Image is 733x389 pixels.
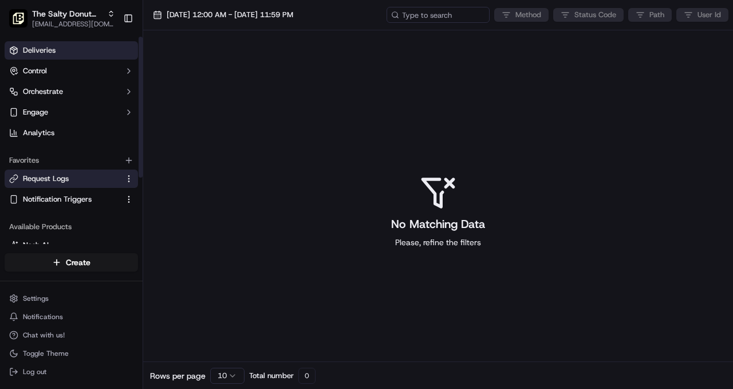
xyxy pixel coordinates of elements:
[66,257,90,268] span: Create
[97,257,106,266] div: 💻
[5,253,138,272] button: Create
[108,256,184,268] span: API Documentation
[298,368,316,384] div: 0
[5,290,138,307] button: Settings
[391,216,485,232] h3: No Matching Data
[36,209,93,218] span: [PERSON_NAME]
[23,87,63,97] span: Orchestrate
[23,367,46,376] span: Log out
[5,124,138,142] a: Analytics
[23,174,69,184] span: Request Logs
[52,109,188,121] div: Start new chat
[9,240,133,250] a: Nash AI
[23,194,92,205] span: Notification Triggers
[5,170,138,188] button: Request Logs
[5,82,138,101] button: Orchestrate
[5,345,138,362] button: Toggle Theme
[5,364,138,380] button: Log out
[23,128,54,138] span: Analytics
[5,41,138,60] a: Deliveries
[11,149,77,158] div: Past conversations
[23,107,48,117] span: Engage
[11,198,30,216] img: Masood Aslam
[24,109,45,130] img: 4920774857489_3d7f54699973ba98c624_72.jpg
[23,256,88,268] span: Knowledge Base
[9,9,27,27] img: The Salty Donut (Tennyson)
[23,66,47,76] span: Control
[32,19,115,29] button: [EMAIL_ADDRESS][DOMAIN_NAME]
[23,240,49,250] span: Nash AI
[11,167,30,185] img: Brittany Newman
[23,209,32,218] img: 1736555255976-a54dd68f-1ca7-489b-9aae-adbdc363a1c4
[5,309,138,325] button: Notifications
[5,218,138,236] div: Available Products
[5,62,138,80] button: Control
[114,284,139,293] span: Pylon
[23,349,69,358] span: Toggle Theme
[23,294,49,303] span: Settings
[395,237,481,248] span: Please, refine the filters
[23,45,56,56] span: Deliveries
[5,103,138,121] button: Engage
[167,10,293,20] span: [DATE] 12:00 AM - [DATE] 11:59 PM
[387,7,490,23] input: Type to search
[11,11,34,34] img: Nash
[5,151,138,170] div: Favorites
[23,331,65,340] span: Chat with us!
[23,312,63,321] span: Notifications
[81,284,139,293] a: Powered byPylon
[30,74,206,86] input: Got a question? Start typing here...
[9,174,120,184] a: Request Logs
[95,209,99,218] span: •
[11,109,32,130] img: 1736555255976-a54dd68f-1ca7-489b-9aae-adbdc363a1c4
[150,370,206,382] span: Rows per page
[95,178,99,187] span: •
[101,178,125,187] span: [DATE]
[178,147,208,160] button: See all
[5,327,138,343] button: Chat with us!
[23,178,32,187] img: 1736555255976-a54dd68f-1ca7-489b-9aae-adbdc363a1c4
[195,113,208,127] button: Start new chat
[5,190,138,209] button: Notification Triggers
[9,194,120,205] a: Notification Triggers
[32,8,103,19] button: The Salty Donut ([PERSON_NAME])
[52,121,157,130] div: We're available if you need us!
[249,371,294,381] span: Total number
[7,252,92,272] a: 📗Knowledge Base
[5,236,138,254] button: Nash AI
[92,252,188,272] a: 💻API Documentation
[5,5,119,32] button: The Salty Donut (Tennyson)The Salty Donut ([PERSON_NAME])[EMAIL_ADDRESS][DOMAIN_NAME]
[11,257,21,266] div: 📗
[11,46,208,64] p: Welcome 👋
[148,7,298,23] button: [DATE] 12:00 AM - [DATE] 11:59 PM
[36,178,93,187] span: [PERSON_NAME]
[101,209,125,218] span: [DATE]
